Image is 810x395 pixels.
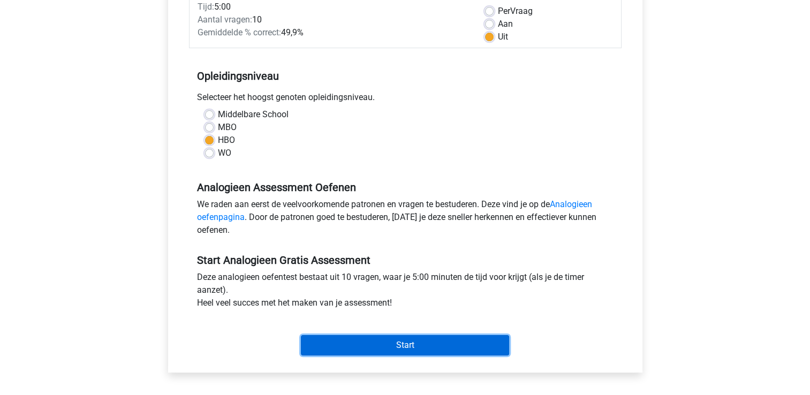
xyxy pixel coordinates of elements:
[218,108,289,121] label: Middelbare School
[498,6,510,16] span: Per
[189,198,622,241] div: We raden aan eerst de veelvoorkomende patronen en vragen te bestuderen. Deze vind je op de . Door...
[498,31,508,43] label: Uit
[197,254,614,267] h5: Start Analogieen Gratis Assessment
[498,5,533,18] label: Vraag
[189,91,622,108] div: Selecteer het hoogst genoten opleidingsniveau.
[197,181,614,194] h5: Analogieen Assessment Oefenen
[189,271,622,314] div: Deze analogieen oefentest bestaat uit 10 vragen, waar je 5:00 minuten de tijd voor krijgt (als je...
[218,147,231,159] label: WO
[198,14,252,25] span: Aantal vragen:
[218,134,235,147] label: HBO
[198,27,281,37] span: Gemiddelde % correct:
[190,26,477,39] div: 49,9%
[301,335,509,355] input: Start
[190,1,477,13] div: 5:00
[197,65,614,87] h5: Opleidingsniveau
[190,13,477,26] div: 10
[198,2,214,12] span: Tijd:
[218,121,237,134] label: MBO
[498,18,513,31] label: Aan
